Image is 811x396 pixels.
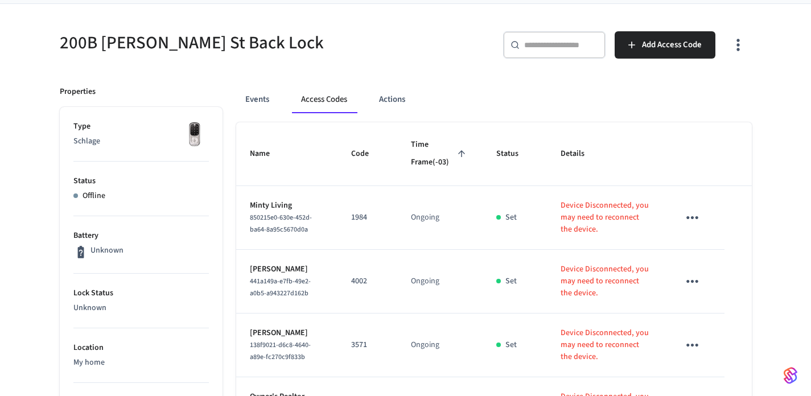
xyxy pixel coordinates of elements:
button: Access Codes [292,86,356,113]
span: Add Access Code [642,38,702,52]
span: Time Frame(-03) [411,136,469,172]
p: Offline [83,190,105,202]
p: Properties [60,86,96,98]
p: Battery [73,230,209,242]
p: Unknown [90,245,123,257]
button: Add Access Code [615,31,715,59]
span: 850215e0-630e-452d-ba64-8a95c5670d0a [250,213,312,234]
p: Minty Living [250,200,324,212]
p: Schlage [73,135,209,147]
p: Location [73,342,209,354]
td: Ongoing [397,186,483,250]
span: Status [496,145,533,163]
img: SeamLogoGradient.69752ec5.svg [784,366,797,385]
p: 4002 [351,275,384,287]
p: 1984 [351,212,384,224]
span: 138f9021-d6c8-4640-a89e-fc270c9f833b [250,340,311,362]
p: [PERSON_NAME] [250,263,324,275]
span: Name [250,145,285,163]
p: Device Disconnected, you may need to reconnect the device. [561,327,652,363]
button: Actions [370,86,414,113]
p: Status [73,175,209,187]
td: Ongoing [397,313,483,377]
img: Yale Assure Touchscreen Wifi Smart Lock, Satin Nickel, Front [180,121,209,149]
span: Details [561,145,599,163]
p: Set [505,339,517,351]
p: Device Disconnected, you may need to reconnect the device. [561,200,652,236]
button: Events [236,86,278,113]
h5: 200B [PERSON_NAME] St Back Lock [60,31,399,55]
div: ant example [236,86,752,113]
span: 441a149a-e7fb-49e2-a0b5-a943227d162b [250,277,311,298]
p: [PERSON_NAME] [250,327,324,339]
span: Code [351,145,384,163]
p: Type [73,121,209,133]
p: Set [505,275,517,287]
p: Lock Status [73,287,209,299]
p: 3571 [351,339,384,351]
p: Set [505,212,517,224]
p: Device Disconnected, you may need to reconnect the device. [561,263,652,299]
p: My home [73,357,209,369]
p: Unknown [73,302,209,314]
td: Ongoing [397,250,483,313]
